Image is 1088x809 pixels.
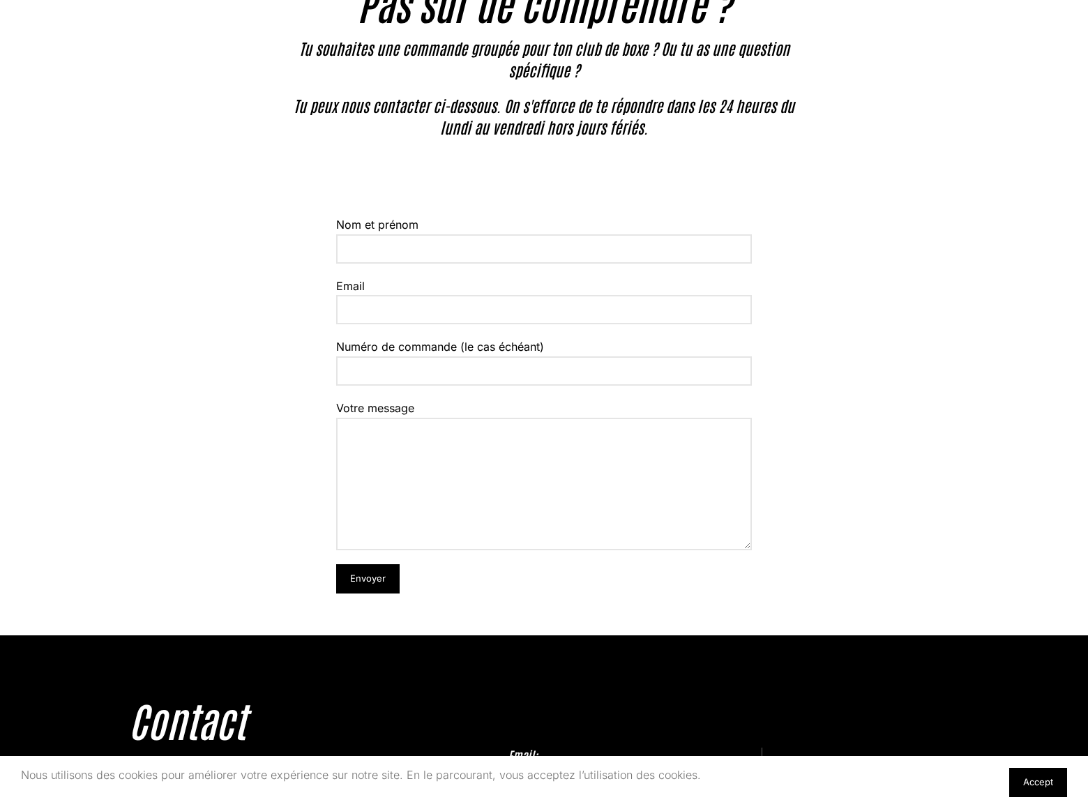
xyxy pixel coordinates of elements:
[294,96,794,137] strong: Tu peux nous contacter ci-dessous. On s'efforce de te répondre dans les 24 heures du lundi au ven...
[21,766,988,785] p: Nous utilisons des cookies pour améliorer votre expérience sur notre site. En le parcourant, vous...
[336,278,752,325] label: Email
[336,356,752,386] input: Numéro de commande (le cas échéant)
[336,216,752,264] label: Nom et prénom
[336,564,400,593] input: Envoyer
[128,691,245,748] h4: Contact
[336,234,752,264] input: Nom et prénom
[336,216,752,593] form: Formulaire de contact
[128,755,300,770] p: Du lundi au vendredi de 9h00 à 17h00
[282,38,806,81] h3: Tu souhaites une commande groupée pour ton club de boxe ? Ou tu as une question spécifique ?
[336,400,752,550] label: Votre message
[336,338,752,386] label: Numéro de commande (le cas échéant)
[336,295,752,324] input: Email
[1009,768,1067,797] a: Accept
[508,748,762,764] h4: Email:
[336,418,752,550] textarea: Votre message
